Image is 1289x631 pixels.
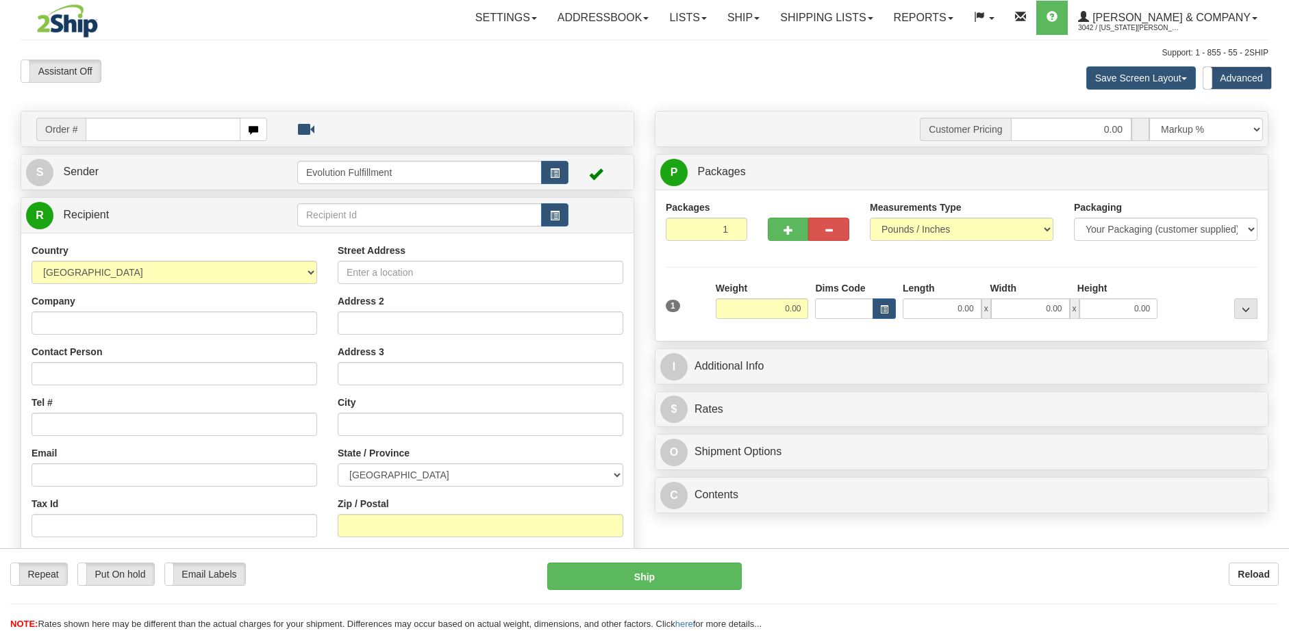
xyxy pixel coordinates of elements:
[165,563,245,585] label: Email Labels
[660,482,688,509] span: C
[32,244,68,257] label: Country
[660,396,1263,424] a: $Rates
[990,281,1016,295] label: Width
[660,353,688,381] span: I
[660,396,688,423] span: $
[78,563,154,585] label: Put On hold
[660,158,1263,186] a: P Packages
[338,345,384,359] label: Address 3
[26,201,267,229] a: R Recipient
[666,201,710,214] label: Packages
[26,202,53,229] span: R
[666,300,680,312] span: 1
[1257,246,1288,385] iframe: chat widget
[10,619,38,629] span: NOTE:
[297,161,542,184] input: Sender Id
[338,261,623,284] input: Enter a location
[21,47,1268,59] div: Support: 1 - 855 - 55 - 2SHIP
[11,563,67,585] label: Repeat
[1074,201,1122,214] label: Packaging
[338,446,410,460] label: State / Province
[21,60,101,82] label: Assistant Off
[338,396,355,409] label: City
[1070,298,1079,319] span: x
[1086,66,1196,90] button: Save Screen Layout
[1089,12,1251,23] span: [PERSON_NAME] & Company
[32,446,57,460] label: Email
[1234,298,1257,319] div: ...
[465,1,547,35] a: Settings
[981,298,991,319] span: x
[63,209,109,220] span: Recipient
[338,294,384,308] label: Address 2
[32,396,53,409] label: Tel #
[697,166,745,177] span: Packages
[338,548,405,561] label: Recipient Type
[660,439,688,466] span: O
[870,201,962,214] label: Measurements Type
[491,548,624,575] label: Save / Update in Address Book
[660,159,688,186] span: P
[903,281,935,295] label: Length
[547,563,742,590] button: Ship
[675,619,693,629] a: here
[1077,281,1107,295] label: Height
[716,281,747,295] label: Weight
[32,497,58,511] label: Tax Id
[815,281,865,295] label: Dims Code
[660,352,1263,381] a: IAdditional Info
[1229,563,1279,586] button: Reload
[32,548,83,561] label: Residential
[36,118,86,141] span: Order #
[338,497,389,511] label: Zip / Postal
[1203,67,1271,89] label: Advanced
[547,1,660,35] a: Addressbook
[660,481,1263,509] a: CContents
[770,1,883,35] a: Shipping lists
[659,1,716,35] a: Lists
[297,203,542,227] input: Recipient Id
[717,1,770,35] a: Ship
[26,158,297,186] a: S Sender
[884,1,964,35] a: Reports
[32,345,102,359] label: Contact Person
[63,166,99,177] span: Sender
[1068,1,1268,35] a: [PERSON_NAME] & Company 3042 / [US_STATE][PERSON_NAME]
[32,294,75,308] label: Company
[26,159,53,186] span: S
[920,118,1010,141] span: Customer Pricing
[1078,21,1181,35] span: 3042 / [US_STATE][PERSON_NAME]
[21,3,114,38] img: logo3042.jpg
[660,438,1263,466] a: OShipment Options
[338,244,405,257] label: Street Address
[1238,569,1270,580] b: Reload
